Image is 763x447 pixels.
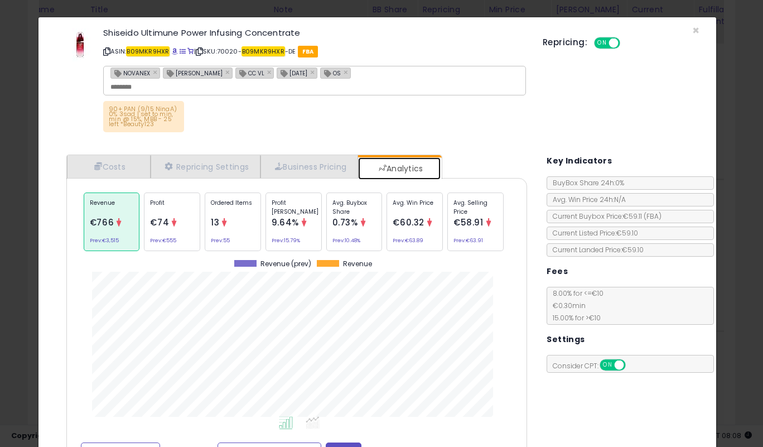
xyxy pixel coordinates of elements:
span: Consider CPT: [547,361,640,371]
small: Prev: €3,515 [90,239,119,242]
span: Current Landed Price: €59.10 [547,245,644,254]
span: ( FBA ) [644,212,661,221]
span: BuyBox Share 24h: 0% [547,178,624,188]
span: €766 [90,217,114,228]
span: Avg. Win Price 24h: N/A [547,195,626,204]
span: 15.00 % for > €10 [547,313,601,323]
span: €0.30 min [547,301,586,310]
small: Prev: €555 [150,239,176,242]
a: Costs [67,155,151,178]
p: 90+ PAN (9/15 NinaA) 0% 3sad | set to min, min @ 15%, MBB - 25 left *Beauty123 [103,101,184,132]
p: Ordered Items [211,199,255,215]
span: €58.91 [453,217,484,228]
h5: Fees [547,265,568,278]
span: × [692,22,699,39]
span: €59.11 [623,212,661,221]
span: ON [601,361,615,370]
p: Revenue [90,199,134,215]
span: Current Listed Price: €59.10 [547,228,638,238]
p: Avg. Selling Price [453,199,498,215]
p: Profit [150,199,194,215]
small: Prev: 10.48% [332,239,360,242]
p: Profit [PERSON_NAME] [272,199,316,215]
span: [PERSON_NAME] [163,68,223,78]
span: ON [595,39,609,48]
span: FBA [298,46,318,57]
span: NOVANEX [111,68,150,78]
span: 13 [211,217,219,228]
a: Repricing Settings [151,155,261,178]
span: 8.00 % for <= €10 [547,289,603,323]
small: Prev: 15.79% [272,239,300,242]
a: × [225,67,232,77]
a: BuyBox page [172,47,178,56]
small: Prev: €63.91 [453,239,483,242]
span: Current Buybox Price: [547,212,661,221]
p: ASIN: | SKU: 70020- -DE [103,42,526,60]
a: × [344,67,350,77]
em: B09MKR9HXR [126,46,170,56]
span: CC VL [236,68,264,78]
a: All offer listings [180,47,186,56]
span: 0.73% [332,217,358,228]
small: Prev: 55 [211,239,230,242]
span: €60.32 [393,217,424,228]
span: 9.64% [272,217,299,228]
img: 310521-DzLL._SL60_.jpg [64,28,97,62]
a: Analytics [358,157,441,180]
em: B09MKR9HXR [242,46,285,56]
span: OS [321,68,341,78]
span: OFF [624,361,642,370]
span: [DATE] [277,68,307,78]
a: × [310,67,317,77]
p: Avg. Buybox Share [332,199,376,215]
h5: Repricing: [543,38,587,47]
span: Revenue [343,260,372,268]
p: Avg. Win Price [393,199,437,215]
small: Prev: €63.89 [393,239,423,242]
span: OFF [618,39,636,48]
h5: Settings [547,333,585,347]
h5: Key Indicators [547,154,612,168]
a: × [267,67,274,77]
a: × [153,67,160,77]
a: Your listing only [187,47,194,56]
span: Revenue (prev) [260,260,311,268]
h3: Shiseido Ultimune Power Infusing Concentrate [103,28,526,37]
a: Business Pricing [260,155,358,178]
span: €74 [150,217,169,228]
